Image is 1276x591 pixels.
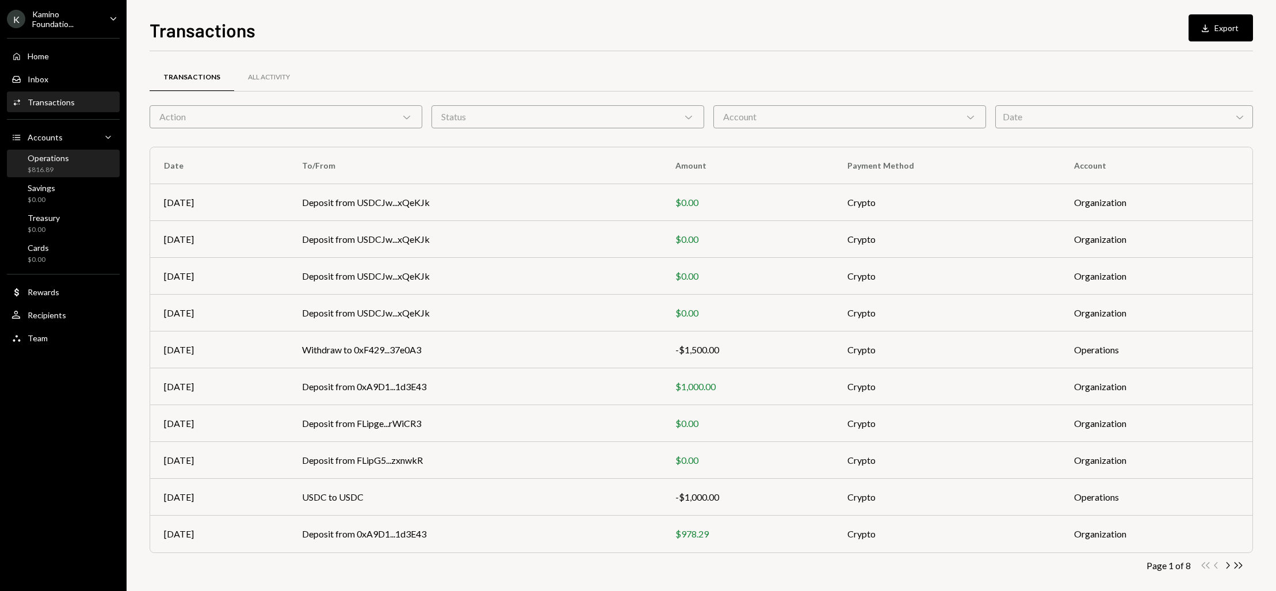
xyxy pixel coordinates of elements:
[675,343,819,357] div: -$1,500.00
[675,232,819,246] div: $0.00
[288,479,662,516] td: USDC to USDC
[164,490,274,504] div: [DATE]
[1060,258,1252,295] td: Organization
[288,405,662,442] td: Deposit from FLipge...rWiCR3
[675,490,819,504] div: -$1,000.00
[28,225,60,235] div: $0.00
[164,269,274,283] div: [DATE]
[150,18,255,41] h1: Transactions
[675,196,819,209] div: $0.00
[150,63,234,92] a: Transactions
[7,91,120,112] a: Transactions
[28,183,55,193] div: Savings
[7,127,120,147] a: Accounts
[662,147,833,184] th: Amount
[7,327,120,348] a: Team
[164,527,274,541] div: [DATE]
[7,10,25,28] div: K
[675,417,819,430] div: $0.00
[32,9,100,29] div: Kamino Foundatio...
[288,221,662,258] td: Deposit from USDCJw...xQeKJk
[288,516,662,552] td: Deposit from 0xA9D1...1d3E43
[7,45,120,66] a: Home
[28,97,75,107] div: Transactions
[431,105,704,128] div: Status
[1147,560,1191,571] div: Page 1 of 8
[164,196,274,209] div: [DATE]
[1060,221,1252,258] td: Organization
[164,306,274,320] div: [DATE]
[288,184,662,221] td: Deposit from USDCJw...xQeKJk
[288,442,662,479] td: Deposit from FLipG5...zxnwkR
[164,343,274,357] div: [DATE]
[834,258,1060,295] td: Crypto
[1060,479,1252,516] td: Operations
[28,213,60,223] div: Treasury
[834,184,1060,221] td: Crypto
[28,255,49,265] div: $0.00
[1189,14,1253,41] button: Export
[234,63,304,92] a: All Activity
[28,287,59,297] div: Rewards
[288,295,662,331] td: Deposit from USDCJw...xQeKJk
[834,221,1060,258] td: Crypto
[28,333,48,343] div: Team
[1060,405,1252,442] td: Organization
[164,380,274,394] div: [DATE]
[28,165,69,175] div: $816.89
[7,68,120,89] a: Inbox
[675,269,819,283] div: $0.00
[164,417,274,430] div: [DATE]
[1060,147,1252,184] th: Account
[28,74,48,84] div: Inbox
[28,153,69,163] div: Operations
[288,147,662,184] th: To/From
[28,51,49,61] div: Home
[995,105,1253,128] div: Date
[28,310,66,320] div: Recipients
[150,147,288,184] th: Date
[834,295,1060,331] td: Crypto
[713,105,986,128] div: Account
[834,368,1060,405] td: Crypto
[164,453,274,467] div: [DATE]
[7,304,120,325] a: Recipients
[1060,442,1252,479] td: Organization
[288,258,662,295] td: Deposit from USDCJw...xQeKJk
[834,516,1060,552] td: Crypto
[28,243,49,253] div: Cards
[7,239,120,267] a: Cards$0.00
[675,306,819,320] div: $0.00
[1060,516,1252,552] td: Organization
[675,380,819,394] div: $1,000.00
[675,527,819,541] div: $978.29
[1060,295,1252,331] td: Organization
[675,453,819,467] div: $0.00
[163,73,220,82] div: Transactions
[28,132,63,142] div: Accounts
[28,195,55,205] div: $0.00
[150,105,422,128] div: Action
[834,479,1060,516] td: Crypto
[834,405,1060,442] td: Crypto
[248,73,290,82] div: All Activity
[7,281,120,302] a: Rewards
[7,180,120,207] a: Savings$0.00
[164,232,274,246] div: [DATE]
[288,331,662,368] td: Withdraw to 0xF429...37e0A3
[834,442,1060,479] td: Crypto
[288,368,662,405] td: Deposit from 0xA9D1...1d3E43
[834,147,1060,184] th: Payment Method
[7,150,120,177] a: Operations$816.89
[1060,184,1252,221] td: Organization
[1060,368,1252,405] td: Organization
[1060,331,1252,368] td: Operations
[834,331,1060,368] td: Crypto
[7,209,120,237] a: Treasury$0.00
